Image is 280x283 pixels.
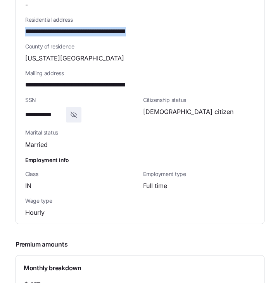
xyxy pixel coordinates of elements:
[25,208,45,217] span: Hourly
[25,43,255,50] span: County of residence
[143,96,255,104] span: Citizenship status
[143,181,167,191] span: Full time
[25,53,124,63] span: [US_STATE][GEOGRAPHIC_DATA]
[25,170,137,178] span: Class
[16,240,264,249] span: Premium amounts
[25,140,48,150] span: Married
[25,16,255,24] span: Residential address
[25,96,137,104] span: SSN
[24,263,81,273] span: Monthly breakdown
[143,107,233,117] span: [DEMOGRAPHIC_DATA] citizen
[143,170,255,178] span: Employment type
[25,197,137,205] span: Wage type
[25,69,255,77] span: Mailing address
[25,156,255,164] h1: Employment info
[25,129,137,136] span: Marital status
[25,181,31,191] span: IN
